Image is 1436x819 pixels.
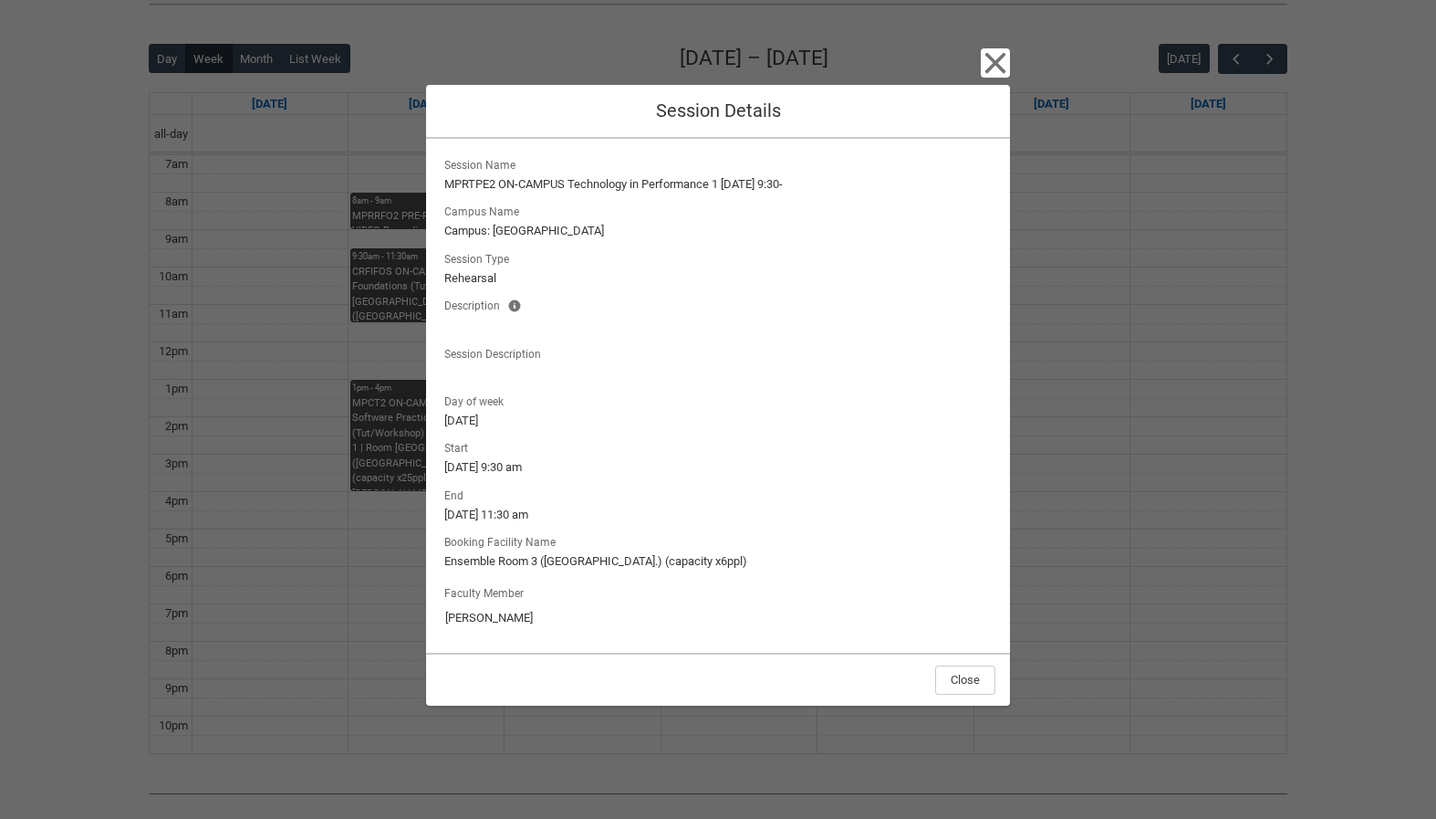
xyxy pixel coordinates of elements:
[444,582,531,602] label: Faculty Member
[444,175,992,194] lightning-formatted-text: MPRTPE2 ON-CAMPUS Technology in Performance 1 [DATE] 9:30-
[444,247,516,268] span: Session Type
[444,222,992,240] lightning-formatted-text: Campus: [GEOGRAPHIC_DATA]
[444,506,992,524] lightning-formatted-text: [DATE] 11:30 am
[444,412,992,430] lightning-formatted-text: [DATE]
[444,436,475,457] span: Start
[444,484,471,504] span: End
[444,269,992,288] lightning-formatted-text: Rehearsal
[444,390,511,410] span: Day of week
[656,100,781,121] span: Session Details
[444,200,526,220] span: Campus Name
[444,552,992,571] lightning-formatted-text: Ensemble Room 3 ([GEOGRAPHIC_DATA].) (capacity x6ppl)
[935,666,995,695] button: Close
[444,294,507,314] span: Description
[444,530,563,551] span: Booking Facility Name
[444,153,523,173] span: Session Name
[981,48,1010,78] button: Close
[444,458,992,477] lightning-formatted-text: [DATE] 9:30 am
[444,342,548,362] span: Session Description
